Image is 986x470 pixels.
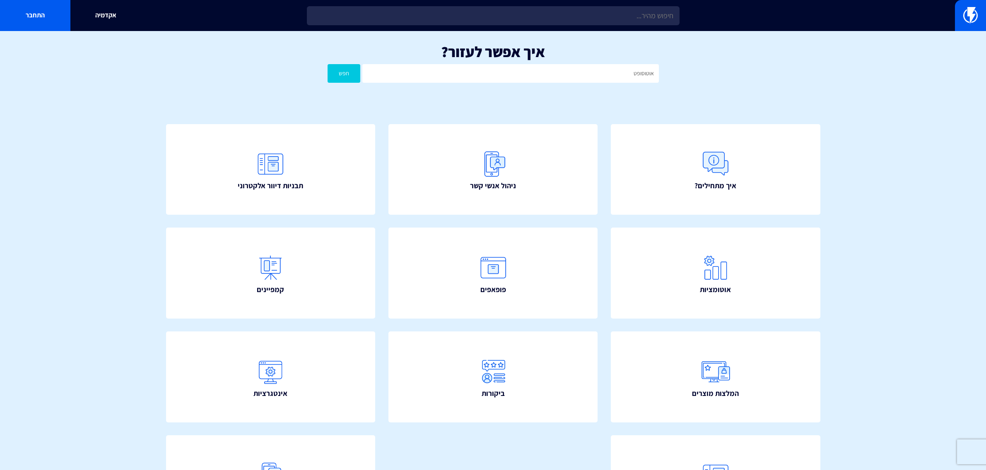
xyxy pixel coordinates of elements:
span: אינטגרציות [253,388,287,399]
a: ביקורות [388,331,598,422]
button: חפש [328,64,361,83]
h1: איך אפשר לעזור? [12,43,974,60]
a: ניהול אנשי קשר [388,124,598,215]
a: תבניות דיוור אלקטרוני [166,124,376,215]
span: ניהול אנשי קשר [470,180,516,191]
span: ביקורות [482,388,505,399]
a: אוטומציות [611,228,820,318]
a: איך מתחילים? [611,124,820,215]
a: אינטגרציות [166,331,376,422]
span: המלצות מוצרים [692,388,739,399]
a: קמפיינים [166,228,376,318]
span: אוטומציות [700,284,731,295]
span: איך מתחילים? [694,180,736,191]
a: המלצות מוצרים [611,331,820,422]
span: תבניות דיוור אלקטרוני [238,180,303,191]
span: פופאפים [480,284,506,295]
a: פופאפים [388,228,598,318]
span: קמפיינים [257,284,284,295]
input: חיפוש מהיר... [307,6,680,25]
input: חיפוש [362,64,658,83]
